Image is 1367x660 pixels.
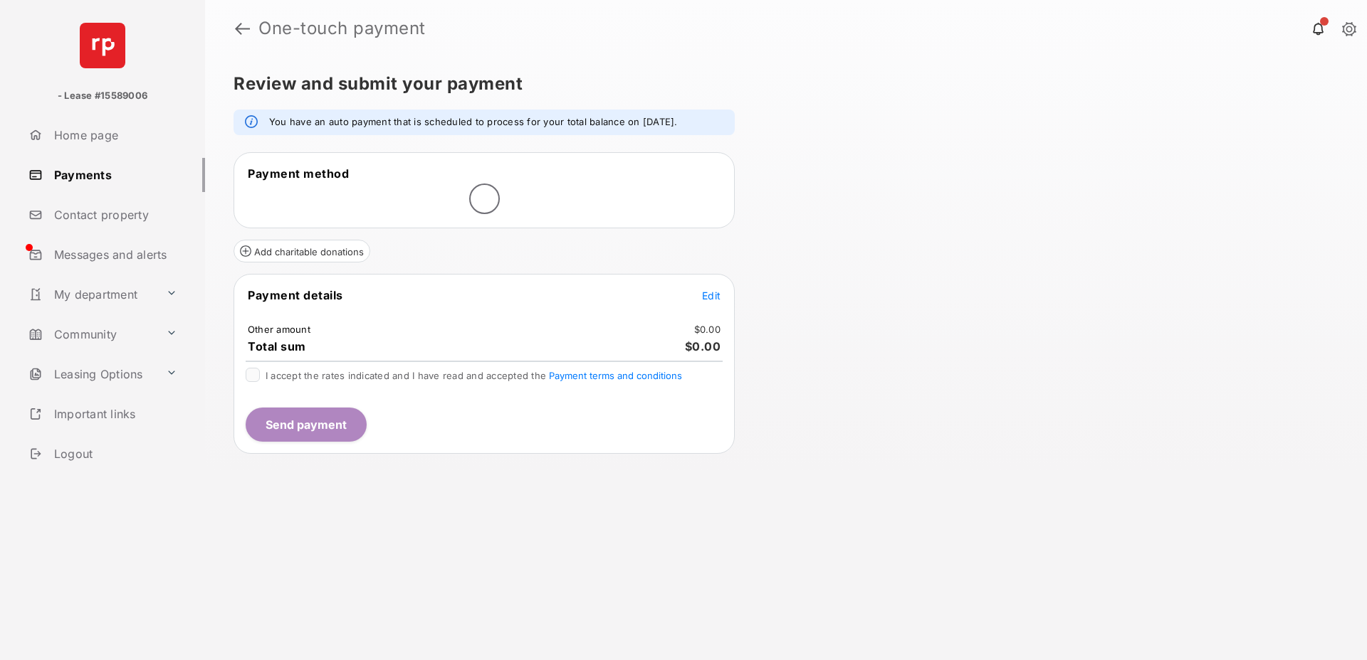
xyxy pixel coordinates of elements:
font: I accept the rates indicated and I have read and accepted the [266,370,546,381]
a: Community [23,317,160,351]
a: My department [23,277,160,312]
font: Edit [702,289,721,302]
button: Send payment [246,408,367,442]
a: Contact property [23,198,205,232]
a: Payments [23,158,205,192]
font: Review and submit your payment [234,73,523,94]
font: $0.00 [685,339,721,353]
font: Other amount [248,324,310,335]
a: Messages and alerts [23,238,205,272]
a: Logout [23,437,205,471]
a: Important links [23,397,183,431]
font: Total sum [248,339,306,353]
img: svg+xml;base64,PHN2ZyB4bWxucz0iaHR0cDovL3d3dy53My5vcmcvMjAwMC9zdmciIHdpZHRoPSI2NCIgaGVpZ2h0PSI2NC... [80,23,125,68]
font: One-touch payment [258,18,426,38]
a: Leasing Options [23,357,160,391]
button: Add charitable donations [234,240,370,262]
button: Edit [702,288,721,302]
a: Home page [23,118,205,152]
font: $0.00 [694,324,721,335]
font: - Lease #15589006 [58,90,147,101]
font: You have an auto payment that is scheduled to process for your total balance on [DATE]. [269,116,678,127]
font: Payment method [248,166,349,181]
button: I accept the rates indicated and I have read and accepted the [549,370,682,381]
font: Payment details [248,288,343,302]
